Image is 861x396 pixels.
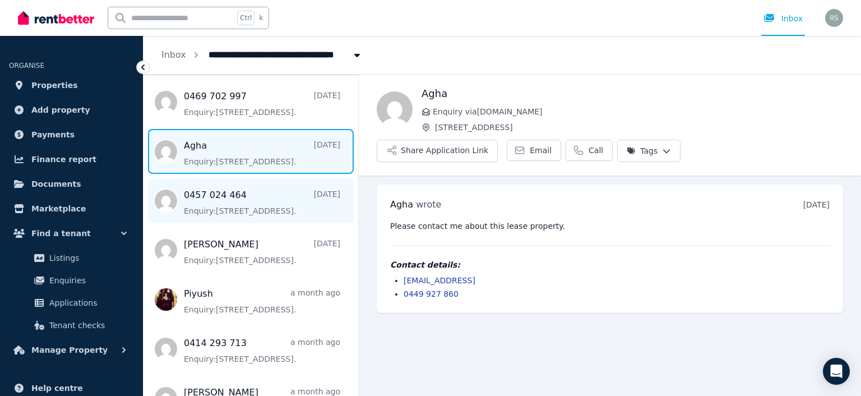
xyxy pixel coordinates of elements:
button: Tags [617,140,681,162]
a: 0469 702 997[DATE]Enquiry:[STREET_ADDRESS]. [184,90,340,118]
button: Find a tenant [9,222,134,245]
span: Help centre [31,381,83,395]
span: [STREET_ADDRESS] [435,122,843,133]
span: Tenant checks [49,319,125,332]
a: Piyusha month agoEnquiry:[STREET_ADDRESS]. [184,287,340,315]
time: [DATE] [803,200,830,209]
a: Documents [9,173,134,195]
a: Tenant checks [13,314,129,337]
span: Listings [49,251,125,265]
h4: Contact details: [390,259,830,270]
span: wrote [416,199,441,210]
img: Agha [377,91,413,127]
a: [PERSON_NAME][DATE]Enquiry:[STREET_ADDRESS]. [184,238,340,266]
a: Email [507,140,561,161]
a: Finance report [9,148,134,171]
nav: Breadcrumb [143,36,381,74]
span: Documents [31,177,81,191]
span: Tags [627,145,658,156]
a: Applications [13,292,129,314]
span: Enquiry via [DOMAIN_NAME] [433,106,843,117]
span: Payments [31,128,75,141]
div: Inbox [763,13,803,24]
span: Ctrl [237,11,254,25]
a: Add property [9,99,134,121]
span: Marketplace [31,202,86,215]
span: Call [589,145,603,156]
span: Add property [31,103,90,117]
span: ORGANISE [9,62,44,70]
a: Agha[DATE]Enquiry:[STREET_ADDRESS]. [184,139,340,167]
button: Share Application Link [377,140,498,162]
a: Call [566,140,613,161]
span: Properties [31,79,78,92]
div: Open Intercom Messenger [823,358,850,385]
span: Enquiries [49,274,125,287]
a: Inbox [161,49,186,60]
img: Raji Sangwan [825,9,843,27]
span: Applications [49,296,125,310]
pre: Please contact me about this lease property. [390,220,830,232]
a: Payments [9,123,134,146]
a: Properties [9,74,134,96]
a: Marketplace [9,197,134,220]
span: k [259,13,263,22]
span: Find a tenant [31,227,91,240]
span: Manage Property [31,343,108,357]
a: Enquiries [13,269,129,292]
a: 0414 293 713a month agoEnquiry:[STREET_ADDRESS]. [184,337,340,365]
a: 0449 927 860 [404,289,459,298]
a: Listings [13,247,129,269]
img: RentBetter [18,10,94,26]
span: Email [530,145,552,156]
a: 0457 024 464[DATE]Enquiry:[STREET_ADDRESS]. [184,188,340,217]
h1: Agha [422,86,843,102]
span: Agha [390,199,413,210]
span: Finance report [31,153,96,166]
a: [EMAIL_ADDRESS] [404,276,475,285]
button: Manage Property [9,339,134,361]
